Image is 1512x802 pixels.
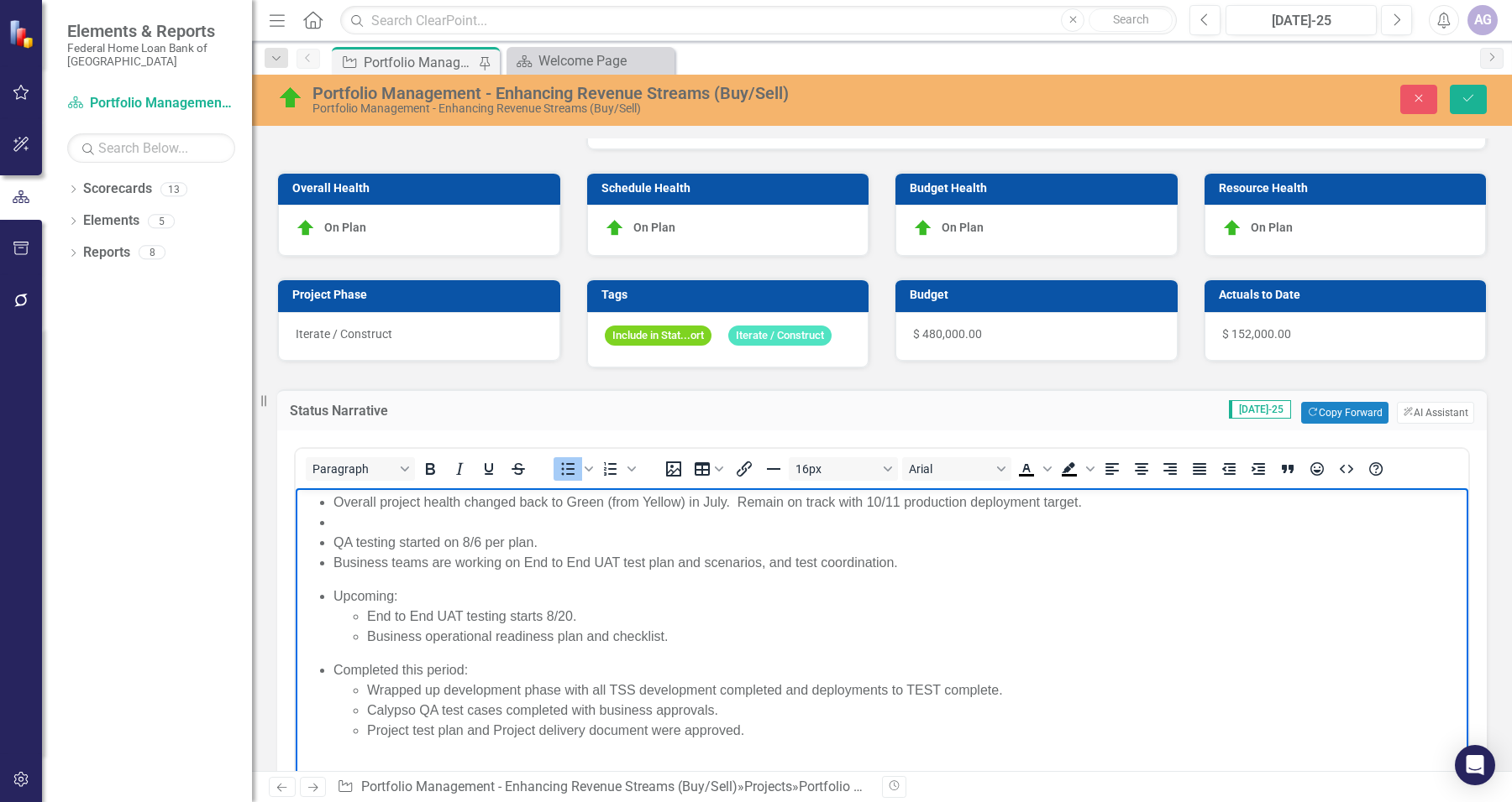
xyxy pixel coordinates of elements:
button: [DATE]-25 [1226,5,1377,35]
span: Include in Stat...ort [605,325,711,346]
a: Welcome Page [511,50,670,71]
div: Open Intercom Messenger [1455,745,1495,785]
span: Iterate / Construct [728,325,832,346]
div: Background color Black [1055,457,1097,481]
img: ClearPoint Strategy [8,19,38,49]
div: » » [337,778,869,797]
div: Welcome Page [538,50,670,71]
div: 5 [148,214,175,228]
button: AG [1467,5,1498,35]
span: 16px [795,462,878,476]
span: On Plan [633,221,675,234]
span: On Plan [1251,221,1293,234]
span: On Plan [324,221,366,234]
button: Insert/edit link [730,457,759,481]
a: Scorecards [83,180,152,199]
button: Search [1089,8,1173,32]
div: 13 [160,182,187,196]
input: Search Below... [67,133,235,163]
button: Block Paragraph [306,457,415,481]
button: Horizontal line [759,457,788,481]
div: Portfolio Management - Enhancing Revenue Streams (Buy/Sell) [364,52,475,73]
img: On Plan [913,218,933,238]
button: HTML Editor [1332,457,1361,481]
button: AI Assistant [1397,402,1474,424]
h3: Overall Health [292,182,552,195]
button: Font Arial [902,457,1011,481]
input: Search ClearPoint... [340,6,1177,35]
img: On Plan [605,218,625,238]
h3: Status Narrative [290,404,628,419]
iframe: Rich Text Area [296,488,1468,781]
div: 8 [139,246,165,260]
a: Portfolio Management - Enhancing Revenue Streams (Buy/Sell) [67,94,235,113]
img: On Plan [1222,218,1242,238]
div: Portfolio Management - Enhancing Revenue Streams (Buy/Sell) [799,779,1175,794]
h3: Schedule Health [601,182,861,195]
div: Text color Black [1012,457,1054,481]
img: On Plan [277,85,304,112]
h3: Actuals to Date [1219,289,1478,301]
button: Bold [416,457,444,481]
button: Table [689,457,729,481]
h3: Project Phase [292,289,552,301]
a: Reports [83,243,130,263]
button: Align left [1098,457,1126,481]
button: Font size 16px [789,457,898,481]
span: On Plan [942,221,984,234]
span: Iterate / Construct [296,327,392,341]
button: Underline [475,457,503,481]
div: Portfolio Management - Enhancing Revenue Streams (Buy/Sell) [312,102,953,115]
button: Decrease indent [1215,457,1243,481]
small: Federal Home Loan Bank of [GEOGRAPHIC_DATA] [67,41,235,69]
h3: Budget Health [910,182,1169,195]
button: Insert image [659,457,688,481]
button: Emojis [1303,457,1331,481]
a: Portfolio Management - Enhancing Revenue Streams (Buy/Sell) [361,779,738,794]
button: Align center [1127,457,1156,481]
button: Blockquote [1273,457,1302,481]
div: [DATE]-25 [1231,11,1371,31]
a: Projects [744,779,792,794]
span: Arial [909,462,991,476]
span: $ 152,000.00 [1222,327,1291,341]
div: Numbered list [596,457,638,481]
img: On Plan [296,218,316,238]
h3: Budget [910,289,1169,301]
button: Align right [1157,457,1185,481]
span: [DATE]-25 [1229,400,1291,419]
span: Elements & Reports [67,21,235,41]
span: $ 480,000.00 [913,327,982,341]
button: Help [1362,457,1390,481]
span: Search [1113,13,1149,26]
h3: Tags [601,289,861,301]
a: Elements [83,211,139,231]
div: Portfolio Management - Enhancing Revenue Streams (Buy/Sell) [312,84,953,102]
div: Bullet list [554,457,596,481]
h3: Resource Health [1219,182,1478,195]
button: Italic [445,457,474,481]
button: Justify [1185,457,1214,481]
button: Strikethrough [504,457,533,481]
button: Increase indent [1244,457,1273,481]
button: Copy Forward [1301,402,1388,424]
span: Paragraph [312,462,395,476]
